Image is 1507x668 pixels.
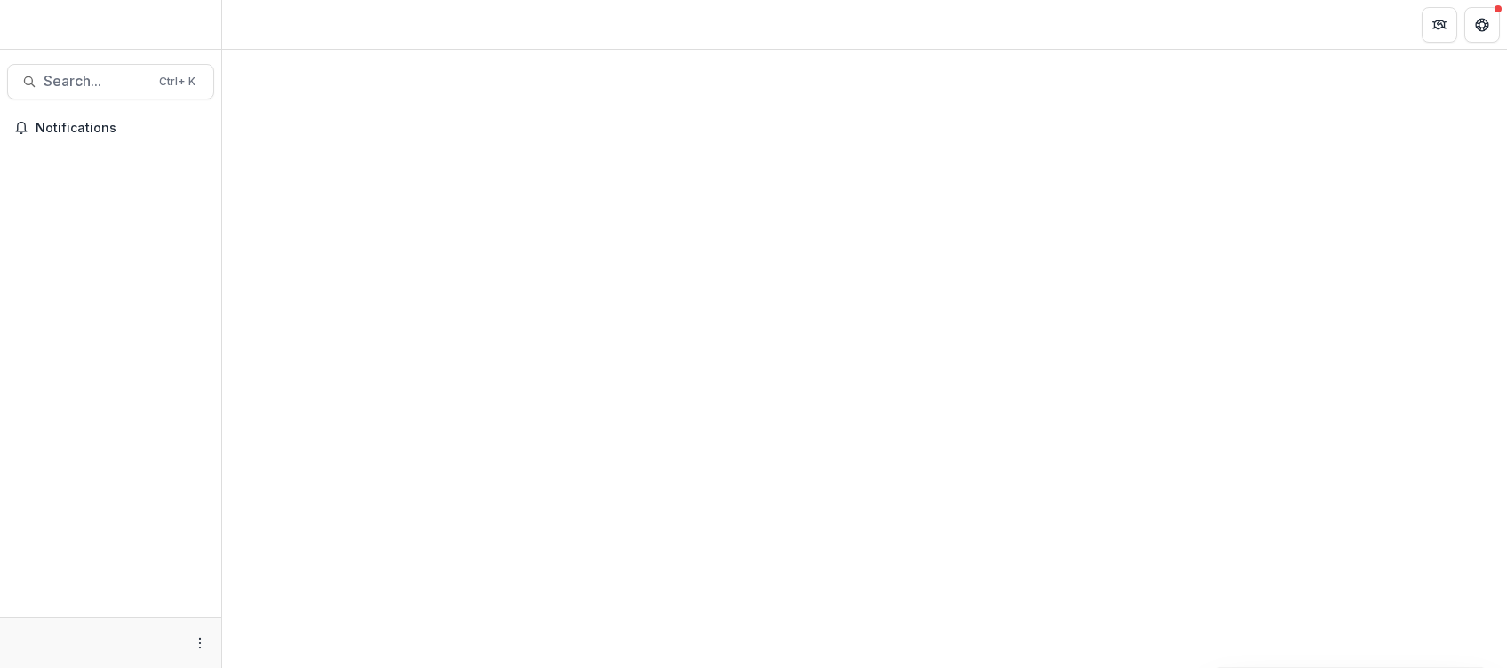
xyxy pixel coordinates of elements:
[44,73,148,90] span: Search...
[155,72,199,91] div: Ctrl + K
[7,64,214,99] button: Search...
[1422,7,1457,43] button: Partners
[189,632,211,654] button: More
[7,114,214,142] button: Notifications
[229,12,305,37] nav: breadcrumb
[1464,7,1500,43] button: Get Help
[36,121,207,136] span: Notifications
